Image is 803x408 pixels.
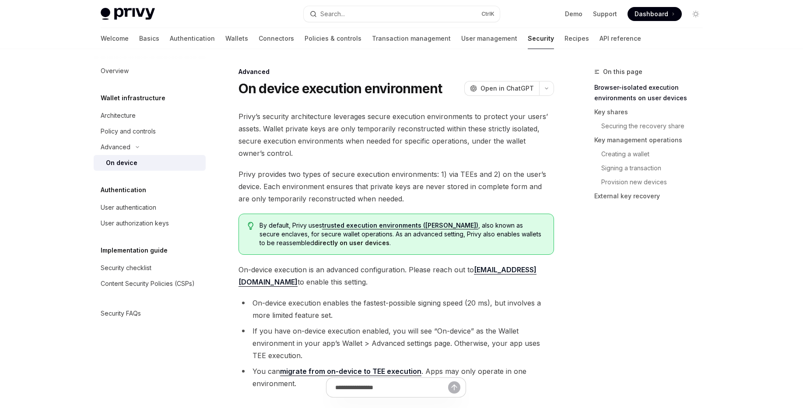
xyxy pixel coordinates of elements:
span: On-device execution is an advanced configuration. Please reach out to to enable this setting. [238,264,554,288]
div: Search... [320,9,345,19]
a: Security FAQs [94,306,206,321]
li: If you have on-device execution enabled, you will see “On-device” as the Wallet environment in yo... [238,325,554,362]
h1: On device execution environment [238,81,442,96]
a: Content Security Policies (CSPs) [94,276,206,292]
a: Policy and controls [94,123,206,139]
div: User authorization keys [101,218,169,229]
a: Support [593,10,617,18]
a: External key recovery [594,189,710,203]
span: Open in ChatGPT [480,84,534,93]
span: By default, Privy uses , also known as secure enclaves, for secure wallet operations. As an advan... [259,221,544,247]
button: Send message [448,381,460,394]
div: Advanced [238,67,554,76]
a: Transaction management [372,28,451,49]
a: Welcome [101,28,129,49]
strong: directly on user devices [314,239,389,246]
div: Content Security Policies (CSPs) [101,278,195,289]
a: Basics [139,28,159,49]
a: Connectors [259,28,294,49]
a: Browser-isolated execution environments on user devices [594,81,710,105]
span: Privy’s security architecture leverages secure execution environments to protect your users’ asse... [238,110,554,159]
h5: Wallet infrastructure [101,93,165,103]
button: Open in ChatGPT [464,81,539,96]
span: Ctrl K [481,11,494,18]
a: Wallets [225,28,248,49]
a: Creating a wallet [601,147,710,161]
div: Architecture [101,110,136,121]
a: User authorization keys [94,215,206,231]
span: Privy provides two types of secure execution environments: 1) via TEEs and 2) on the user’s devic... [238,168,554,205]
span: Dashboard [635,10,668,18]
li: You can . Apps may only operate in one environment. [238,365,554,390]
a: Overview [94,63,206,79]
div: Security checklist [101,263,151,273]
a: Demo [565,10,582,18]
h5: Implementation guide [101,245,168,256]
span: On this page [603,67,642,77]
a: Security [528,28,554,49]
a: API reference [600,28,641,49]
a: Securing the recovery share [601,119,710,133]
a: trusted execution environments ([PERSON_NAME]) [322,222,478,229]
div: Advanced [101,142,130,152]
a: User management [461,28,517,49]
svg: Tip [248,222,254,230]
button: Search...CtrlK [304,6,500,22]
div: Security FAQs [101,308,141,319]
li: On-device execution enables the fastest-possible signing speed (20 ms), but involves a more limit... [238,297,554,321]
div: User authentication [101,202,156,213]
a: Architecture [94,108,206,123]
a: On device [94,155,206,171]
div: Policy and controls [101,126,156,137]
a: Key shares [594,105,710,119]
a: Provision new devices [601,175,710,189]
div: On device [106,158,137,168]
a: Recipes [565,28,589,49]
a: Key management operations [594,133,710,147]
a: Security checklist [94,260,206,276]
a: Authentication [170,28,215,49]
button: Toggle dark mode [689,7,703,21]
img: light logo [101,8,155,20]
a: User authentication [94,200,206,215]
div: Overview [101,66,129,76]
a: Dashboard [628,7,682,21]
a: Signing a transaction [601,161,710,175]
h5: Authentication [101,185,146,195]
a: Policies & controls [305,28,361,49]
a: migrate from on-device to TEE execution [280,367,421,376]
